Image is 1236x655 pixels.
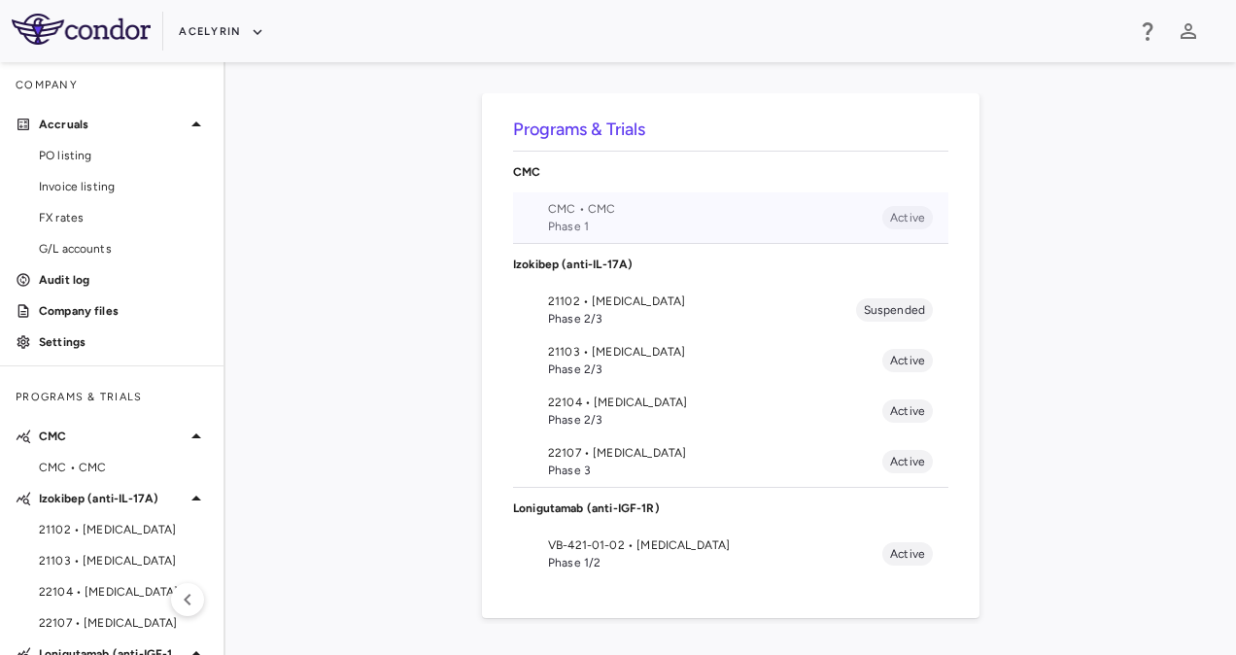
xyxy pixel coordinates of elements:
li: 22107 • [MEDICAL_DATA]Phase 3Active [513,436,948,487]
li: CMC • CMCPhase 1Active [513,192,948,243]
p: Lonigutamab (anti-IGF-1R) [513,500,948,517]
span: 21103 • [MEDICAL_DATA] [39,552,208,569]
span: VB-421-01-02 • [MEDICAL_DATA] [548,536,882,554]
li: VB-421-01-02 • [MEDICAL_DATA]Phase 1/2Active [513,529,948,579]
span: Active [882,352,933,369]
p: Audit log [39,271,208,289]
span: 21103 • [MEDICAL_DATA] [548,343,882,361]
span: Active [882,209,933,226]
div: Izokibep (anti-IL-17A) [513,244,948,285]
span: 21102 • [MEDICAL_DATA] [39,521,208,538]
span: Active [882,402,933,420]
span: Phase 2/3 [548,310,856,327]
span: CMC • CMC [548,200,882,218]
span: Phase 3 [548,462,882,479]
p: Company files [39,302,208,320]
h6: Programs & Trials [513,117,948,143]
span: Suspended [856,301,933,319]
span: 22104 • [MEDICAL_DATA] [548,394,882,411]
li: 22104 • [MEDICAL_DATA]Phase 2/3Active [513,386,948,436]
p: Settings [39,333,208,351]
p: Izokibep (anti-IL-17A) [39,490,185,507]
img: logo-full-SnFGN8VE.png [12,14,151,45]
span: CMC • CMC [39,459,208,476]
li: 21102 • [MEDICAL_DATA]Phase 2/3Suspended [513,285,948,335]
p: CMC [39,428,185,445]
span: 22107 • [MEDICAL_DATA] [39,614,208,632]
span: Phase 1/2 [548,554,882,571]
span: PO listing [39,147,208,164]
span: 21102 • [MEDICAL_DATA] [548,293,856,310]
div: CMC [513,152,948,192]
span: Active [882,453,933,470]
li: 21103 • [MEDICAL_DATA]Phase 2/3Active [513,335,948,386]
span: Invoice listing [39,178,208,195]
span: Phase 2/3 [548,411,882,429]
p: CMC [513,163,948,181]
span: 22107 • [MEDICAL_DATA] [548,444,882,462]
span: 22104 • [MEDICAL_DATA] [39,583,208,601]
span: Active [882,545,933,563]
div: Lonigutamab (anti-IGF-1R) [513,488,948,529]
button: Acelyrin [179,17,264,48]
span: FX rates [39,209,208,226]
span: Phase 1 [548,218,882,235]
p: Izokibep (anti-IL-17A) [513,256,948,273]
span: G/L accounts [39,240,208,258]
span: Phase 2/3 [548,361,882,378]
p: Accruals [39,116,185,133]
